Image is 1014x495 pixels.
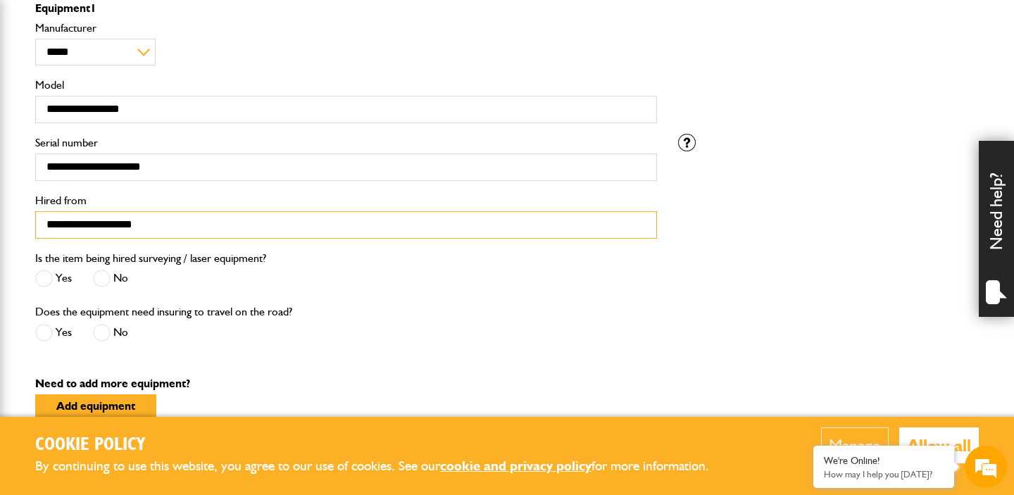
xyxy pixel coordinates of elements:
[821,427,889,463] button: Manage
[231,7,265,41] div: Minimize live chat window
[90,1,96,15] span: 1
[18,172,257,203] input: Enter your email address
[35,434,732,456] h2: Cookie Policy
[35,80,657,91] label: Model
[93,270,128,287] label: No
[18,130,257,161] input: Enter your last name
[18,213,257,244] input: Enter your phone number
[899,427,979,463] button: Allow all
[18,255,257,376] textarea: Type your message and hit 'Enter'
[192,388,256,407] em: Start Chat
[35,253,266,264] label: Is the item being hired surveying / laser equipment?
[35,270,72,287] label: Yes
[93,324,128,342] label: No
[35,137,657,149] label: Serial number
[824,469,944,480] p: How may I help you today?
[35,195,657,206] label: Hired from
[35,456,732,477] p: By continuing to use this website, you agree to our use of cookies. See our for more information.
[440,458,591,474] a: cookie and privacy policy
[35,378,979,389] p: Need to add more equipment?
[35,306,292,318] label: Does the equipment need insuring to travel on the road?
[35,394,156,418] button: Add equipment
[24,78,59,98] img: d_20077148190_company_1631870298795_20077148190
[979,141,1014,317] div: Need help?
[73,79,237,97] div: Chat with us now
[824,455,944,467] div: We're Online!
[35,23,657,34] label: Manufacturer
[35,324,72,342] label: Yes
[35,3,657,14] p: Equipment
